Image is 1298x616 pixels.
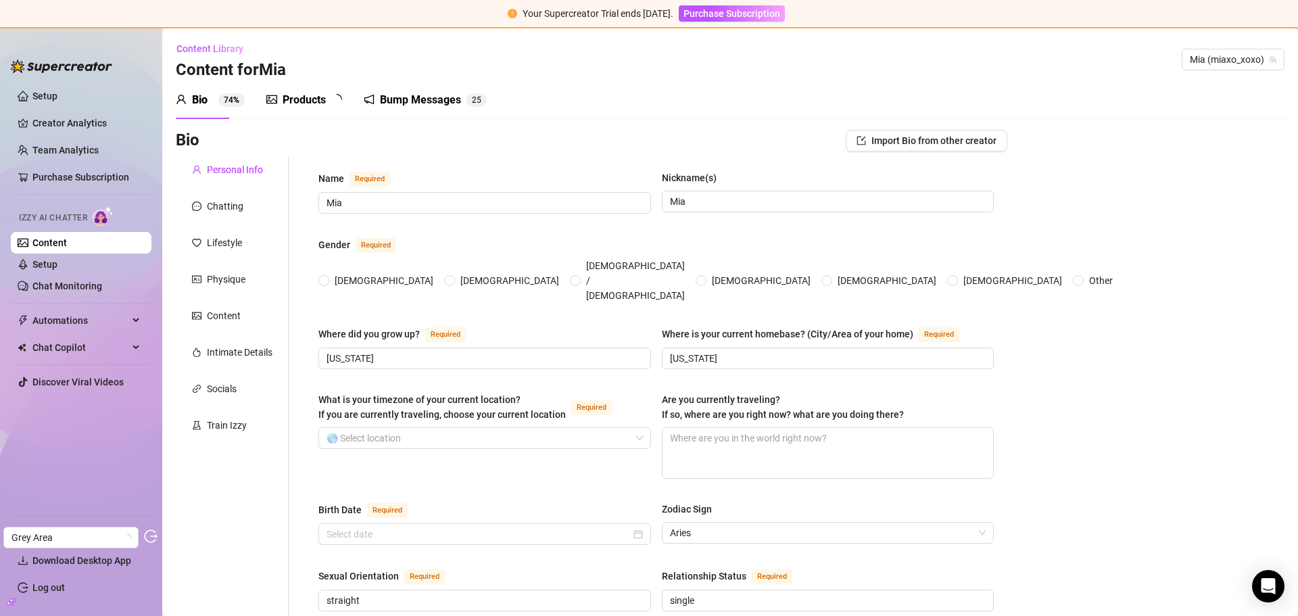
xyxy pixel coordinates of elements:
[356,238,396,253] span: Required
[32,310,128,331] span: Automations
[123,534,131,542] span: loading
[32,259,57,270] a: Setup
[958,273,1067,288] span: [DEMOGRAPHIC_DATA]
[670,351,984,366] input: Where is your current homebase? (City/Area of your home)
[466,93,487,107] sup: 25
[1269,55,1277,64] span: team
[752,569,792,584] span: Required
[364,94,375,105] span: notification
[581,258,690,303] span: [DEMOGRAPHIC_DATA] / [DEMOGRAPHIC_DATA]
[455,273,564,288] span: [DEMOGRAPHIC_DATA]
[32,237,67,248] a: Content
[472,95,477,105] span: 2
[32,112,141,134] a: Creator Analytics
[350,172,390,187] span: Required
[32,145,99,156] a: Team Analytics
[176,38,254,60] button: Content Library
[327,195,640,210] input: Name
[846,130,1007,151] button: Import Bio from other creator
[571,400,612,415] span: Required
[327,351,640,366] input: Where did you grow up?
[871,135,996,146] span: Import Bio from other creator
[679,5,785,22] button: Purchase Subscription
[318,502,362,517] div: Birth Date
[508,9,517,18] span: exclamation-circle
[192,311,201,321] span: picture
[1084,273,1118,288] span: Other
[327,527,631,542] input: Birth Date
[207,418,247,433] div: Train Izzy
[266,94,277,105] span: picture
[318,502,423,518] label: Birth Date
[683,8,780,19] span: Purchase Subscription
[318,171,344,186] div: Name
[144,529,158,543] span: logout
[192,202,201,211] span: message
[32,377,124,387] a: Discover Viral Videos
[32,172,129,183] a: Purchase Subscription
[192,165,201,174] span: user
[919,327,959,342] span: Required
[192,92,208,108] div: Bio
[32,555,131,566] span: Download Desktop App
[32,337,128,358] span: Chat Copilot
[679,8,785,19] a: Purchase Subscription
[207,345,272,360] div: Intimate Details
[11,527,130,548] span: Grey Area
[331,94,342,105] span: loading
[18,343,26,352] img: Chat Copilot
[662,394,904,420] span: Are you currently traveling? If so, where are you right now? what are you doing there?
[176,130,199,151] h3: Bio
[11,60,112,73] img: logo-BBDzfeDw.svg
[1190,49,1276,70] span: Mia (miaxo_xoxo)
[18,315,28,326] span: thunderbolt
[32,91,57,101] a: Setup
[32,281,102,291] a: Chat Monitoring
[329,273,439,288] span: [DEMOGRAPHIC_DATA]
[218,93,245,107] sup: 74%
[93,206,114,226] img: AI Chatter
[425,327,466,342] span: Required
[176,94,187,105] span: user
[207,272,245,287] div: Physique
[380,92,461,108] div: Bump Messages
[318,170,405,187] label: Name
[662,326,974,342] label: Where is your current homebase? (City/Area of your home)
[318,237,411,253] label: Gender
[192,384,201,394] span: link
[7,597,16,607] span: build
[404,569,445,584] span: Required
[192,421,201,430] span: experiment
[662,170,726,185] label: Nickname(s)
[670,593,984,608] input: Relationship Status
[283,92,326,108] div: Products
[18,555,28,566] span: download
[207,308,241,323] div: Content
[1252,570,1284,602] div: Open Intercom Messenger
[192,348,201,357] span: fire
[523,8,673,19] span: Your Supercreator Trial ends [DATE].
[857,136,866,145] span: import
[192,275,201,284] span: idcard
[192,238,201,247] span: heart
[207,162,263,177] div: Personal Info
[318,569,399,584] div: Sexual Orientation
[207,235,242,250] div: Lifestyle
[318,568,460,584] label: Sexual Orientation
[176,60,286,81] h3: Content for Mia
[318,326,481,342] label: Where did you grow up?
[662,170,717,185] div: Nickname(s)
[662,569,746,584] div: Relationship Status
[327,593,640,608] input: Sexual Orientation
[477,95,481,105] span: 5
[207,381,237,396] div: Socials
[367,503,408,518] span: Required
[832,273,942,288] span: [DEMOGRAPHIC_DATA]
[32,582,65,593] a: Log out
[662,568,807,584] label: Relationship Status
[318,327,420,341] div: Where did you grow up?
[670,194,984,209] input: Nickname(s)
[318,237,350,252] div: Gender
[706,273,816,288] span: [DEMOGRAPHIC_DATA]
[662,327,913,341] div: Where is your current homebase? (City/Area of your home)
